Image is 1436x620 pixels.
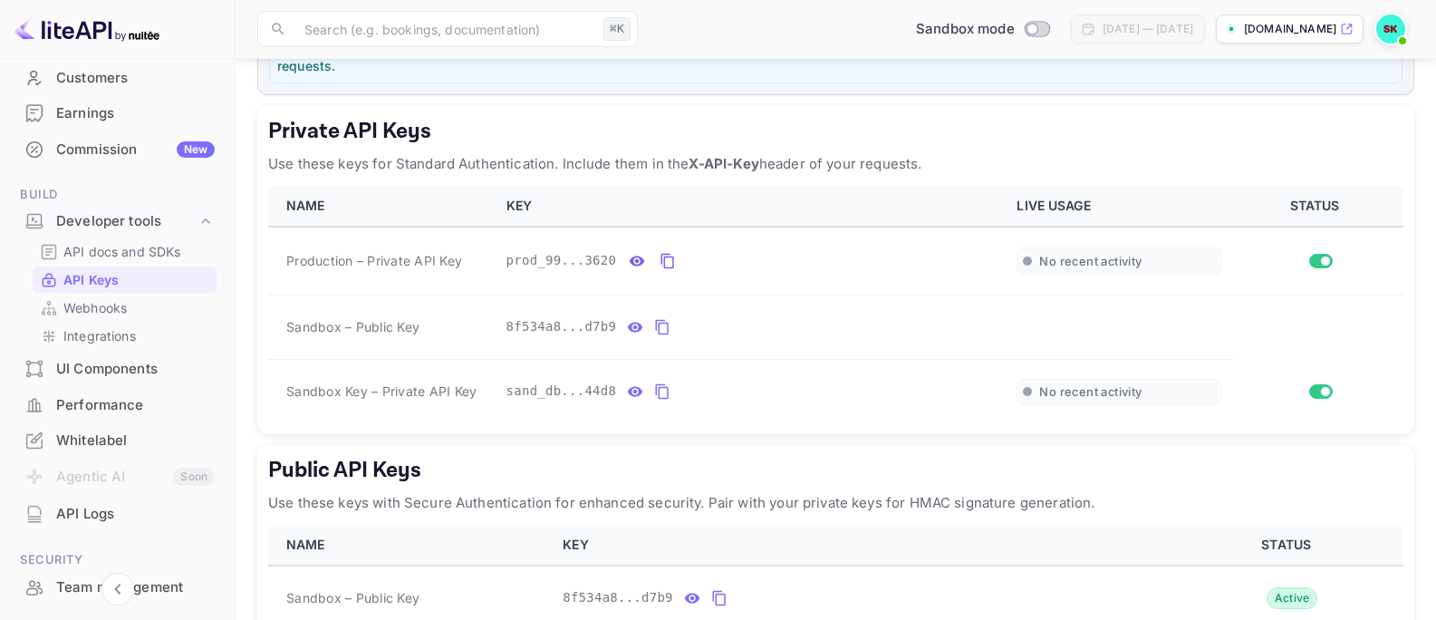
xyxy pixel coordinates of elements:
a: Performance [11,388,224,421]
div: API Logs [56,504,215,525]
div: Team management [11,570,224,605]
div: UI Components [56,359,215,380]
div: Developer tools [11,206,224,237]
div: API Logs [11,497,224,532]
div: API Keys [33,266,217,293]
div: Team management [56,577,215,598]
div: Earnings [56,103,215,124]
div: CommissionNew [11,132,224,168]
a: Customers [11,61,224,94]
p: Webhooks [63,298,127,317]
span: No recent activity [1039,254,1142,269]
div: Customers [11,61,224,96]
div: Developer tools [56,211,197,232]
p: [DOMAIN_NAME] [1244,21,1336,37]
a: API docs and SDKs [40,242,209,261]
h5: Private API Keys [268,117,1403,146]
span: Security [11,550,224,570]
input: Search (e.g. bookings, documentation) [294,11,596,47]
span: Sandbox – Public Key [286,588,419,607]
span: sand_db...44d8 [506,382,617,401]
span: Sandbox – Public Key [286,317,419,336]
img: LiteAPI logo [14,15,159,44]
strong: X-API-Key [689,155,758,172]
div: Whitelabel [11,423,224,459]
p: Use these keys for Standard Authentication. Include them in the header of your requests. [268,153,1403,175]
a: Webhooks [40,298,209,317]
th: LIVE USAGE [1006,186,1233,227]
th: KEY [552,525,1176,566]
div: Earnings [11,96,224,131]
div: Commission [56,140,215,160]
div: Whitelabel [56,431,215,451]
span: Build [11,185,224,205]
a: Earnings [11,96,224,130]
div: Customers [56,68,215,89]
p: Use these keys with Secure Authentication for enhanced security. Pair with your private keys for ... [268,492,1403,514]
h5: Public API Keys [268,456,1403,485]
span: Sandbox Key – Private API Key [286,383,477,399]
th: KEY [496,186,1007,227]
a: Whitelabel [11,423,224,457]
div: UI Components [11,352,224,387]
div: New [177,141,215,158]
div: [DATE] — [DATE] [1103,21,1193,37]
a: Team management [11,570,224,604]
span: Production – Private API Key [286,251,462,270]
p: Integrations [63,326,136,345]
div: Switch to Production mode [909,19,1056,40]
span: 8f534a8...d7b9 [506,317,617,336]
th: NAME [268,525,552,566]
th: NAME [268,186,496,227]
th: STATUS [1176,525,1403,566]
p: API Keys [63,270,119,289]
div: Webhooks [33,295,217,321]
span: No recent activity [1039,384,1142,400]
p: API docs and SDKs [63,242,181,261]
div: API docs and SDKs [33,238,217,265]
span: Sandbox mode [916,19,1015,40]
img: S k [1376,15,1405,44]
span: prod_99...3620 [506,251,617,270]
a: UI Components [11,352,224,385]
a: CommissionNew [11,132,224,166]
div: Integrations [33,323,217,349]
div: Performance [11,388,224,423]
span: 8f534a8...d7b9 [563,588,673,607]
a: Integrations [40,326,209,345]
div: Performance [56,395,215,416]
div: ⌘K [603,17,631,41]
a: API Keys [40,270,209,289]
th: STATUS [1233,186,1403,227]
div: Active [1267,587,1318,609]
button: Collapse navigation [101,573,134,605]
a: API Logs [11,497,224,530]
table: private api keys table [268,186,1403,423]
